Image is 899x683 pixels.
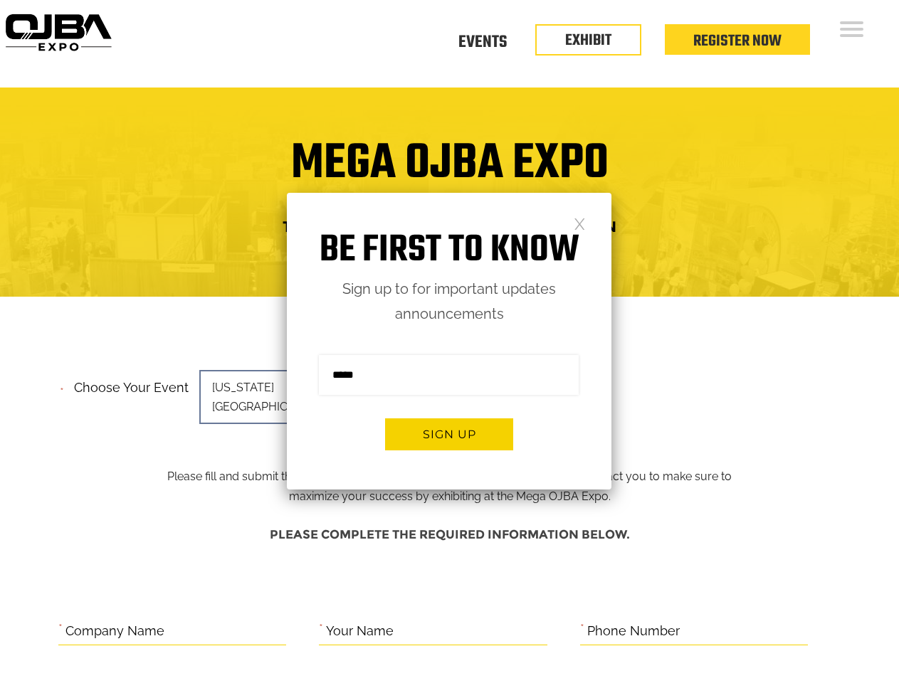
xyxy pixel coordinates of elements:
label: Company Name [65,620,164,642]
h4: Trade Show Exhibit Space Application [11,213,888,240]
p: Please fill and submit the information below and one of our team members will contact you to make... [156,376,743,507]
label: Choose your event [65,368,189,399]
span: [US_STATE][GEOGRAPHIC_DATA] [199,370,399,424]
h1: Be first to know [287,228,611,273]
label: Your Name [326,620,394,642]
label: Phone Number [587,620,680,642]
a: Close [574,217,586,229]
a: EXHIBIT [565,28,611,53]
p: Sign up to for important updates announcements [287,277,611,327]
h1: Mega OJBA Expo [11,144,888,201]
h4: Please complete the required information below. [58,521,841,549]
a: Register Now [693,29,782,53]
button: Sign up [385,418,513,450]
